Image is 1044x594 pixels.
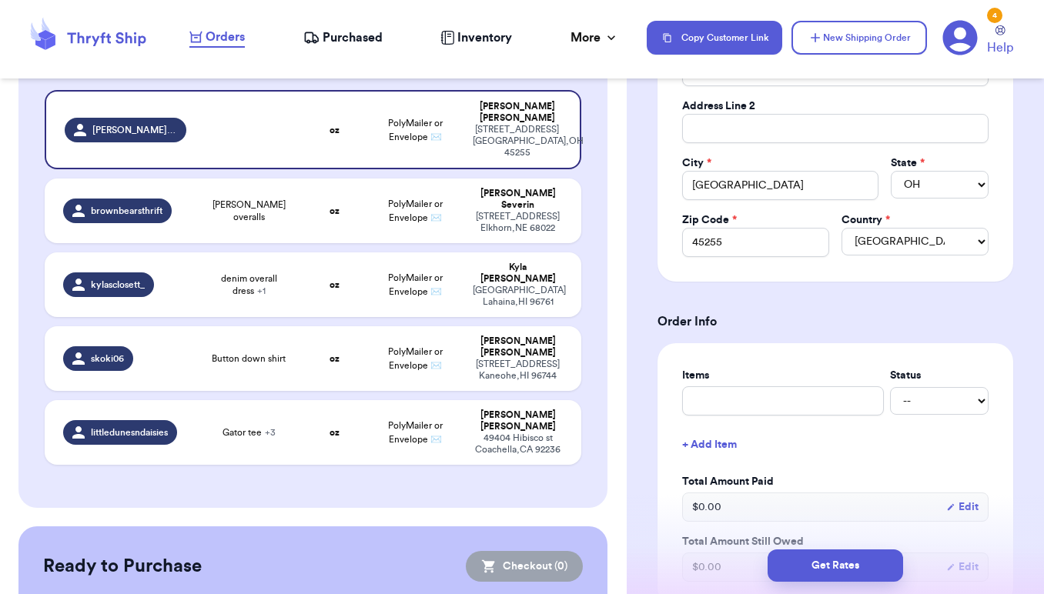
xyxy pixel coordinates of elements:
[466,551,583,582] button: Checkout (0)
[189,28,245,48] a: Orders
[987,8,1002,23] div: 4
[473,124,561,159] div: [STREET_ADDRESS] [GEOGRAPHIC_DATA] , OH 45255
[791,21,927,55] button: New Shipping Order
[473,359,563,382] div: [STREET_ADDRESS] Kaneohe , HI 96744
[91,205,162,217] span: brownbearsthrift
[212,352,286,365] span: Button down shirt
[682,212,737,228] label: Zip Code
[257,286,266,295] span: + 1
[205,272,293,297] span: denim overall dress
[473,262,563,285] div: Kyla [PERSON_NAME]
[440,28,512,47] a: Inventory
[842,212,890,228] label: Country
[223,426,276,439] span: Gator tee
[946,499,979,515] button: Edit
[682,368,884,383] label: Items
[91,426,168,439] span: littledunesndaisies
[682,155,711,171] label: City
[473,211,563,234] div: [STREET_ADDRESS] Elkhorn , NE 68022
[388,118,443,142] span: PolyMailer or Envelope ✉️
[330,280,340,289] strong: oz
[330,206,340,215] strong: oz
[647,21,782,55] button: Copy Customer Link
[682,534,989,549] label: Total Amount Still Owed
[682,228,829,257] input: 12345
[473,432,563,456] div: 49404 Hibisco st Coachella , CA 92236
[388,273,443,296] span: PolyMailer or Envelope ✉️
[43,554,202,579] h2: Ready to Purchase
[388,421,443,444] span: PolyMailer or Envelope ✉️
[987,25,1013,57] a: Help
[473,409,563,432] div: [PERSON_NAME] [PERSON_NAME]
[890,368,989,383] label: Status
[205,199,293,223] span: [PERSON_NAME] overalls
[571,28,619,47] div: More
[330,354,340,363] strong: oz
[473,188,563,211] div: [PERSON_NAME] Severin
[388,199,443,222] span: PolyMailer or Envelope ✉️
[91,279,145,291] span: kylasclosett_
[92,124,176,136] span: [PERSON_NAME].[PERSON_NAME]
[330,125,340,135] strong: oz
[265,428,276,437] span: + 3
[473,285,563,308] div: [GEOGRAPHIC_DATA] Lahaina , HI 96761
[682,98,755,114] label: Address Line 2
[473,101,561,124] div: [PERSON_NAME] [PERSON_NAME]
[388,347,443,370] span: PolyMailer or Envelope ✉️
[473,335,563,359] div: [PERSON_NAME] [PERSON_NAME]
[457,28,512,47] span: Inventory
[891,155,925,171] label: State
[330,428,340,437] strong: oz
[303,28,383,47] a: Purchased
[682,474,989,489] label: Total Amount Paid
[676,428,995,462] button: + Add Item
[987,38,1013,57] span: Help
[206,28,245,46] span: Orders
[692,499,721,515] span: $ 0.00
[942,20,978,55] a: 4
[323,28,383,47] span: Purchased
[658,312,1013,331] h3: Order Info
[768,549,903,582] button: Get Rates
[91,352,124,365] span: skoki06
